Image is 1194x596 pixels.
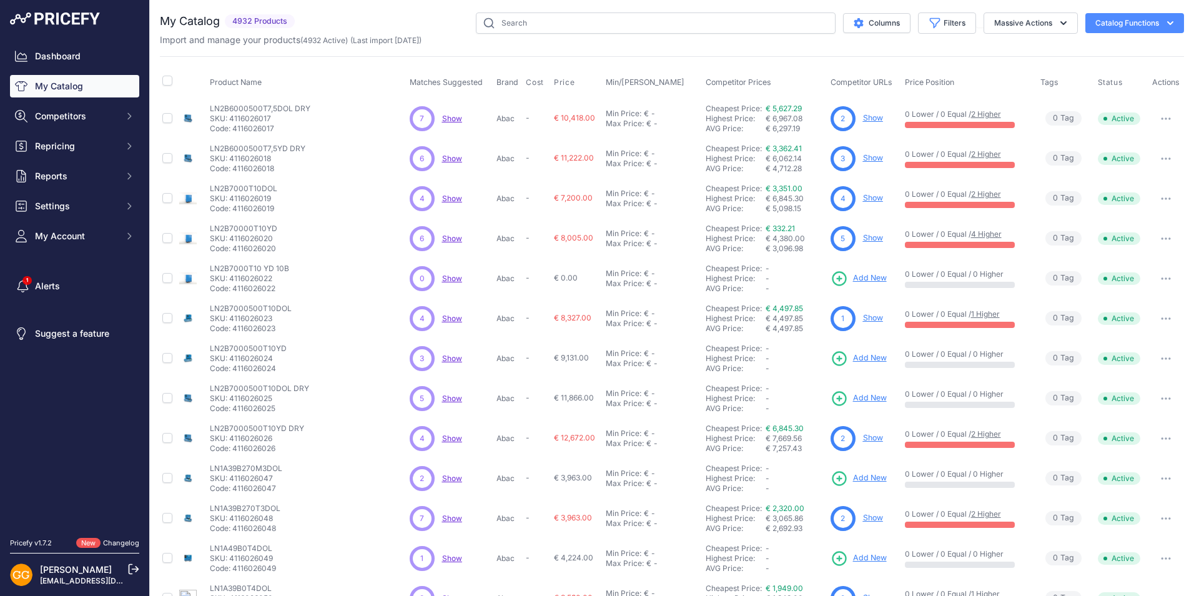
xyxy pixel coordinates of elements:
[442,554,462,563] a: Show
[442,514,462,523] a: Show
[606,279,644,289] div: Max Price:
[606,77,684,87] span: Min/[PERSON_NAME]
[420,193,425,204] span: 4
[606,229,641,239] div: Min Price:
[706,364,766,374] div: AVG Price:
[1098,152,1140,165] span: Active
[526,193,530,202] span: -
[442,434,462,443] a: Show
[526,77,546,87] button: Cost
[971,189,1001,199] a: 2 Higher
[706,77,771,87] span: Competitor Prices
[863,313,883,322] a: Show
[649,189,655,199] div: -
[841,153,845,164] span: 3
[10,322,139,345] a: Suggest a feature
[644,349,649,359] div: €
[210,314,292,324] p: SKU: 4116026023
[420,273,425,284] span: 0
[706,314,766,324] div: Highest Price:
[766,104,802,113] a: € 5,627.29
[350,36,422,45] span: (Last import [DATE])
[766,154,802,163] span: € 6,062.14
[303,36,345,45] a: 4932 Active
[649,429,655,439] div: -
[905,189,1029,199] p: 0 Lower / 0 Equal /
[831,270,887,287] a: Add New
[706,194,766,204] div: Highest Price:
[210,274,289,284] p: SKU: 4116026022
[766,584,803,593] a: € 1,949.00
[1045,351,1082,365] span: Tag
[649,109,655,119] div: -
[210,77,262,87] span: Product Name
[606,319,644,329] div: Max Price:
[1045,191,1082,206] span: Tag
[905,149,1029,159] p: 0 Lower / 0 Equal /
[1098,77,1123,87] span: Status
[40,576,170,585] a: [EMAIL_ADDRESS][DOMAIN_NAME]
[420,393,424,404] span: 5
[442,474,462,483] a: Show
[843,13,910,33] button: Columns
[210,104,310,114] p: LN2B6000500T7,5DOL DRY
[210,284,289,294] p: Code: 4116026022
[766,394,769,403] span: -
[442,114,462,123] span: Show
[606,189,641,199] div: Min Price:
[1053,352,1058,364] span: 0
[210,204,277,214] p: Code: 4116026019
[863,193,883,202] a: Show
[496,194,521,204] p: Abac
[971,229,1002,239] a: 4 Higher
[766,384,769,393] span: -
[442,314,462,323] a: Show
[863,233,883,242] a: Show
[420,433,425,444] span: 4
[210,324,292,334] p: Code: 4116026023
[1045,311,1082,325] span: Tag
[1098,432,1140,445] span: Active
[35,110,117,122] span: Competitors
[554,113,595,122] span: € 10,418.00
[706,504,762,513] a: Cheapest Price:
[905,77,954,87] span: Price Position
[905,349,1029,359] p: 0 Lower / 0 Equal / 0 Higher
[554,193,593,202] span: € 7,200.00
[905,309,1029,319] p: 0 Lower / 0 Equal /
[210,154,305,164] p: SKU: 4116026018
[160,12,220,30] h2: My Catalog
[651,359,658,369] div: -
[442,394,462,403] a: Show
[706,224,762,233] a: Cheapest Price:
[766,234,805,243] span: € 4,380.00
[651,119,658,129] div: -
[706,544,762,553] a: Cheapest Price:
[526,77,543,87] span: Cost
[1098,192,1140,205] span: Active
[420,313,425,324] span: 4
[442,234,462,243] span: Show
[210,404,309,414] p: Code: 4116026025
[300,36,348,45] span: ( )
[1098,77,1125,87] button: Status
[10,225,139,247] button: My Account
[526,273,530,282] span: -
[706,284,766,294] div: AVG Price:
[651,399,658,409] div: -
[766,324,826,334] div: € 4,497.85
[1053,192,1058,204] span: 0
[971,109,1001,119] a: 2 Higher
[526,393,530,402] span: -
[766,404,769,413] span: -
[766,504,804,513] a: € 2,320.00
[918,12,976,34] button: Filters
[766,304,803,313] a: € 4,497.85
[706,244,766,254] div: AVG Price:
[210,264,289,274] p: LN2B7000T10 YD 10B
[651,199,658,209] div: -
[1085,13,1184,33] button: Catalog Functions
[526,353,530,362] span: -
